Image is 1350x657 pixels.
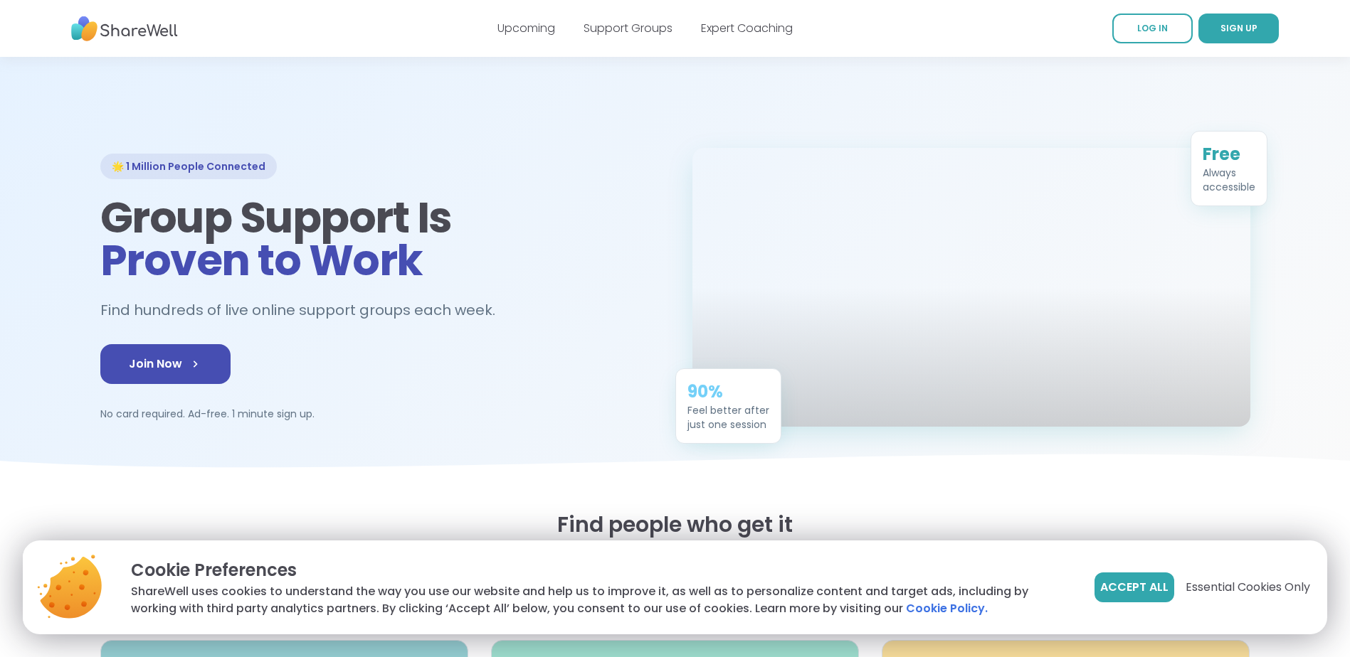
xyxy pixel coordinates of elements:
img: ShareWell Nav Logo [71,9,178,48]
a: Expert Coaching [701,20,793,36]
div: Always accessible [1203,166,1255,194]
p: No card required. Ad-free. 1 minute sign up. [100,407,658,421]
span: Accept All [1100,579,1169,596]
div: 90% [687,380,769,403]
h2: Find people who get it [100,512,1250,538]
a: Cookie Policy. [906,600,988,617]
a: Support Groups [584,20,673,36]
a: SIGN UP [1198,14,1279,43]
a: LOG IN [1112,14,1193,43]
a: Upcoming [497,20,555,36]
span: Essential Cookies Only [1186,579,1310,596]
div: Free [1203,143,1255,166]
span: LOG IN [1137,22,1168,34]
button: Accept All [1095,572,1174,602]
span: Proven to Work [100,230,423,290]
h1: Group Support Is [100,196,658,282]
span: Join Now [129,356,202,373]
div: 🌟 1 Million People Connected [100,154,277,179]
p: Cookie Preferences [131,557,1072,583]
span: SIGN UP [1220,22,1257,34]
p: ShareWell uses cookies to understand the way you use our website and help us to improve it, as we... [131,583,1072,617]
div: Feel better after just one session [687,403,769,432]
a: Join Now [100,344,231,384]
h2: Find hundreds of live online support groups each week. [100,299,510,322]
